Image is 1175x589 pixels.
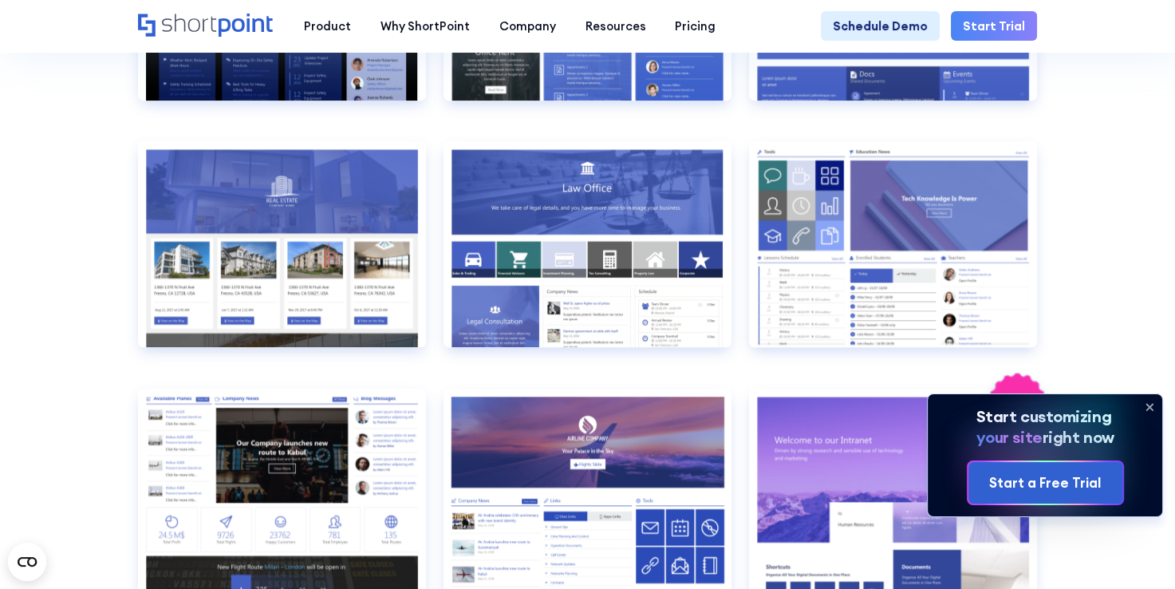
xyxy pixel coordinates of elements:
[1095,512,1175,589] iframe: Chat Widget
[660,11,731,41] a: Pricing
[444,141,731,370] a: Employees Directory 1
[8,543,46,581] button: Open CMP widget
[484,11,570,41] a: Company
[968,462,1122,503] a: Start a Free Trial
[138,141,426,370] a: Documents 3
[951,11,1036,41] a: Start Trial
[290,11,366,41] a: Product
[380,18,470,35] div: Why ShortPoint
[366,11,485,41] a: Why ShortPoint
[499,18,556,35] div: Company
[821,11,939,41] a: Schedule Demo
[675,18,716,35] div: Pricing
[586,18,646,35] div: Resources
[989,473,1101,493] div: Start a Free Trial
[304,18,351,35] div: Product
[570,11,660,41] a: Resources
[138,14,274,39] a: Home
[749,141,1037,370] a: Employees Directory 2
